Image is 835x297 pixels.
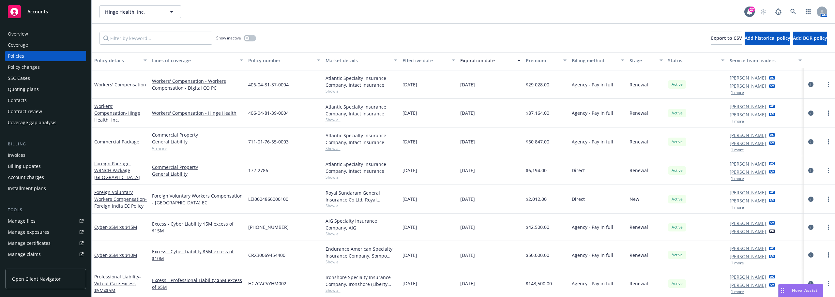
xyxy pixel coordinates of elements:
[5,207,86,213] div: Tools
[671,110,684,116] span: Active
[152,57,236,64] div: Lines of coverage
[730,274,766,280] a: [PERSON_NAME]
[778,284,823,297] button: Nova Assist
[152,277,243,290] a: Excess - Professional Liability $5M excess of $5M
[730,160,766,167] a: [PERSON_NAME]
[5,172,86,183] a: Account charges
[5,161,86,171] a: Billing updates
[8,172,44,183] div: Account charges
[793,32,827,45] button: Add BOR policy
[523,52,569,68] button: Premium
[152,192,243,206] a: Foreign Voluntary Workers Compensation - [GEOGRAPHIC_DATA] EC
[8,260,38,271] div: Manage BORs
[730,82,766,89] a: [PERSON_NAME]
[671,82,684,87] span: Active
[5,227,86,237] span: Manage exposures
[8,117,56,128] div: Coverage gap analysis
[402,224,417,230] span: [DATE]
[5,249,86,260] a: Manage claims
[248,57,313,64] div: Policy number
[807,195,815,203] a: circleInformation
[323,52,400,68] button: Market details
[326,174,397,180] span: Show all
[572,81,613,88] span: Agency - Pay in full
[5,260,86,271] a: Manage BORs
[825,138,832,146] a: more
[92,52,149,68] button: Policy details
[94,224,137,230] a: Cyber
[248,196,288,202] span: LEI0004866000100
[107,224,137,230] span: - $5M xs $15M
[152,145,243,152] a: 5 more
[152,171,243,177] a: General Liability
[630,81,648,88] span: Renewal
[730,74,766,81] a: [PERSON_NAME]
[749,7,755,12] div: 27
[711,32,742,45] button: Export to CSV
[526,138,549,145] span: $60,847.00
[630,196,639,202] span: New
[730,282,766,289] a: [PERSON_NAME]
[326,288,397,293] span: Show all
[572,252,613,259] span: Agency - Pay in full
[731,148,744,152] button: 1 more
[460,110,475,116] span: [DATE]
[730,253,766,260] a: [PERSON_NAME]
[460,224,475,230] span: [DATE]
[94,139,139,145] a: Commercial Package
[526,280,552,287] span: $143,500.00
[326,203,397,209] span: Show all
[793,35,827,41] span: Add BOR policy
[730,140,766,147] a: [PERSON_NAME]
[5,40,86,50] a: Coverage
[326,146,397,151] span: Show all
[730,132,766,139] a: [PERSON_NAME]
[757,5,770,18] a: Start snowing
[152,164,243,171] a: Commercial Property
[326,274,397,288] div: Ironshore Specialty Insurance Company, Ironshore (Liberty Mutual), Amwins
[326,75,397,88] div: Atlantic Specialty Insurance Company, Intact Insurance
[730,189,766,196] a: [PERSON_NAME]
[326,231,397,237] span: Show all
[402,110,417,116] span: [DATE]
[779,284,787,297] div: Drag to move
[711,35,742,41] span: Export to CSV
[8,73,30,83] div: SSC Cases
[5,51,86,61] a: Policies
[730,169,766,175] a: [PERSON_NAME]
[5,216,86,226] a: Manage files
[807,251,815,259] a: circleInformation
[8,106,42,117] div: Contract review
[27,9,48,14] span: Accounts
[630,138,648,145] span: Renewal
[526,167,547,174] span: $6,194.00
[730,197,766,204] a: [PERSON_NAME]
[94,82,146,88] a: Workers' Compensation
[772,5,785,18] a: Report a Bug
[671,196,684,202] span: Active
[460,252,475,259] span: [DATE]
[627,52,665,68] button: Stage
[825,167,832,174] a: more
[8,161,41,171] div: Billing updates
[5,95,86,106] a: Contacts
[730,245,766,252] a: [PERSON_NAME]
[460,138,475,145] span: [DATE]
[671,252,684,258] span: Active
[8,51,24,61] div: Policies
[526,57,560,64] div: Premium
[105,8,161,15] span: Hinge Health, Inc.
[8,183,46,194] div: Installment plans
[745,35,790,41] span: Add historical policy
[630,224,648,230] span: Renewal
[630,167,648,174] span: Renewal
[402,138,417,145] span: [DATE]
[152,220,243,234] a: Excess - Cyber Liability $5M excess of $15M
[248,81,289,88] span: 406-04-81-37-0004
[216,35,241,41] span: Show inactive
[745,32,790,45] button: Add historical policy
[5,150,86,160] a: Invoices
[8,95,27,106] div: Contacts
[94,103,140,123] a: Workers' Compensation
[569,52,627,68] button: Billing method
